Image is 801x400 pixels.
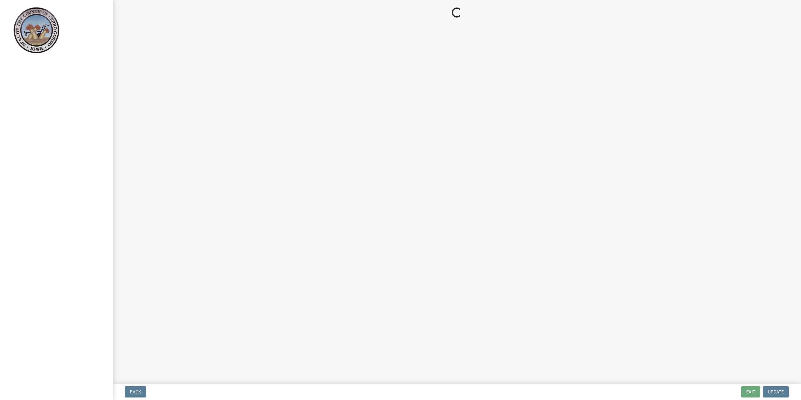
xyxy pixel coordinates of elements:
span: Update [768,389,784,394]
img: Cerro Gordo County, Iowa [13,7,60,53]
button: Back [125,386,146,397]
button: Exit [741,386,760,397]
button: Update [763,386,789,397]
span: Back [130,389,141,394]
